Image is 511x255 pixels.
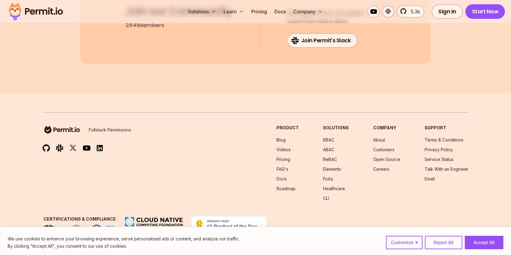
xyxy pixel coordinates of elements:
[425,157,454,162] a: Service Status
[425,137,464,142] a: Terms & Conditions
[6,1,66,22] img: Permit logo
[43,144,50,152] img: github
[323,176,333,181] a: FoAz
[323,166,341,172] a: Elements
[126,21,164,30] p: 2841 Members
[287,33,358,48] a: Join Permit's Slack
[43,225,63,236] img: HIPAA
[8,243,239,250] p: By clicking "Accept All", you consent to our use of cookies.
[407,8,420,15] span: 5.3k
[89,127,131,133] p: Fullstack Permissions
[276,166,288,172] a: FAQ's
[276,147,291,152] a: Videos
[397,5,424,18] a: 5.3k
[425,166,468,172] a: Talk With an Engineer
[186,5,219,18] button: Solutions
[323,186,345,191] a: Healthcare
[83,145,91,152] img: youtube
[276,137,286,142] a: Blog
[69,144,77,152] img: twitter
[191,216,267,232] img: Permit.io - Never build permissions again | Product Hunt
[373,157,400,162] a: Open Source
[373,166,389,172] a: Careers
[465,4,505,19] a: Start Now
[373,125,400,131] h3: Company
[56,144,63,152] img: slack
[276,186,296,191] a: Roadmap
[425,236,462,249] button: Reject All
[323,147,334,152] a: ABAC
[425,176,435,181] a: Email
[276,157,290,162] a: Pricing
[465,236,503,249] button: Accept All
[386,236,422,249] button: Customize
[8,235,239,243] p: We use cookies to enhance your browsing experience, serve personalized ads or content, and analyz...
[43,125,82,134] img: logo
[323,125,349,131] h3: Solutions
[97,145,103,152] img: linkedin
[276,176,287,181] a: Docs
[43,216,117,222] h3: Certifications & Compliance
[425,125,468,131] h3: Support
[373,137,385,142] a: About
[291,5,325,18] button: Company
[249,5,269,18] a: Pricing
[91,225,117,236] img: SOC
[221,5,246,18] button: Learn
[323,157,337,162] a: ReBAC
[323,196,329,201] a: CLI
[432,4,463,19] a: Sign In
[373,147,395,152] a: Customers
[425,147,453,152] a: Privacy Policy
[70,225,83,236] img: ISO
[272,5,288,18] a: Docs
[323,137,334,142] a: RBAC
[276,125,299,131] h3: Product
